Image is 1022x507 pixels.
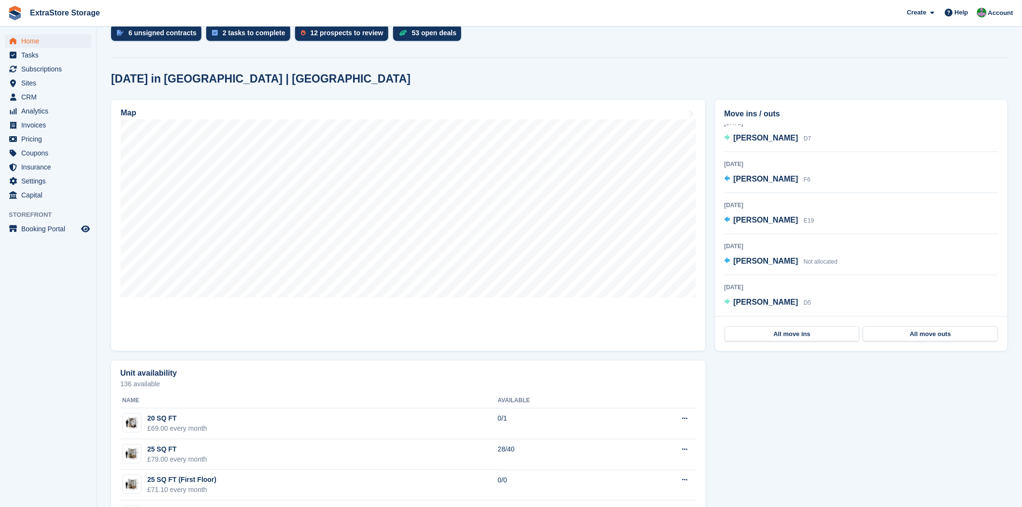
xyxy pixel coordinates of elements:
[21,34,79,48] span: Home
[498,393,620,408] th: Available
[724,242,998,251] div: [DATE]
[147,413,207,423] div: 20 SQ FT
[223,29,285,37] div: 2 tasks to complete
[734,298,798,306] span: [PERSON_NAME]
[724,201,998,210] div: [DATE]
[21,104,79,118] span: Analytics
[120,393,498,408] th: Name
[399,29,407,36] img: deal-1b604bf984904fb50ccaf53a9ad4b4a5d6e5aea283cecdc64d6e3604feb123c2.svg
[121,109,136,117] h2: Map
[21,118,79,132] span: Invoices
[5,146,91,160] a: menu
[5,174,91,188] a: menu
[120,380,696,387] p: 136 available
[804,217,814,224] span: E19
[5,34,91,48] a: menu
[724,132,811,145] a: [PERSON_NAME] D7
[111,25,206,46] a: 6 unsigned contracts
[21,48,79,62] span: Tasks
[21,146,79,160] span: Coupons
[117,30,124,36] img: contract_signature_icon-13c848040528278c33f63329250d36e43548de30e8caae1d1a13099fd9432cc5.svg
[128,29,197,37] div: 6 unsigned contracts
[724,160,998,169] div: [DATE]
[120,369,177,378] h2: Unit availability
[734,257,798,265] span: [PERSON_NAME]
[724,108,998,120] h2: Move ins / outs
[147,444,207,454] div: 25 SQ FT
[804,299,811,306] span: D5
[724,173,811,186] a: [PERSON_NAME] F6
[804,258,837,265] span: Not allocated
[21,174,79,188] span: Settings
[21,222,79,236] span: Booking Portal
[5,76,91,90] a: menu
[5,104,91,118] a: menu
[907,8,926,17] span: Create
[21,62,79,76] span: Subscriptions
[804,135,811,142] span: D7
[498,408,620,439] td: 0/1
[311,29,383,37] div: 12 prospects to review
[301,30,306,36] img: prospect-51fa495bee0391a8d652442698ab0144808aea92771e9ea1ae160a38d050c398.svg
[412,29,457,37] div: 53 open deals
[5,48,91,62] a: menu
[5,222,91,236] a: menu
[5,90,91,104] a: menu
[955,8,968,17] span: Help
[147,423,207,434] div: £69.00 every month
[498,439,620,470] td: 28/40
[5,118,91,132] a: menu
[734,216,798,224] span: [PERSON_NAME]
[123,478,141,492] img: 25-sqft-unit.jpg
[147,475,216,485] div: 25 SQ FT (First Floor)
[147,454,207,465] div: £79.00 every month
[295,25,393,46] a: 12 prospects to review
[123,416,141,430] img: 20-sqft-unit.jpg
[5,160,91,174] a: menu
[724,255,838,268] a: [PERSON_NAME] Not allocated
[21,188,79,202] span: Capital
[804,176,810,183] span: F6
[988,8,1013,18] span: Account
[5,62,91,76] a: menu
[8,6,22,20] img: stora-icon-8386f47178a22dfd0bd8f6a31ec36ba5ce8667c1dd55bd0f319d3a0aa187defe.svg
[5,132,91,146] a: menu
[147,485,216,495] div: £71.10 every month
[111,100,706,351] a: Map
[212,30,218,36] img: task-75834270c22a3079a89374b754ae025e5fb1db73e45f91037f5363f120a921f8.svg
[734,175,798,183] span: [PERSON_NAME]
[26,5,104,21] a: ExtraStore Storage
[498,470,620,501] td: 0/0
[724,214,814,227] a: [PERSON_NAME] E19
[21,160,79,174] span: Insurance
[734,134,798,142] span: [PERSON_NAME]
[80,223,91,235] a: Preview store
[21,132,79,146] span: Pricing
[111,72,411,85] h2: [DATE] in [GEOGRAPHIC_DATA] | [GEOGRAPHIC_DATA]
[725,326,860,342] a: All move ins
[21,90,79,104] span: CRM
[123,447,141,461] img: 25-sqft-unit.jpg
[724,283,998,292] div: [DATE]
[21,76,79,90] span: Sites
[9,210,96,220] span: Storefront
[393,25,467,46] a: 53 open deals
[863,326,998,342] a: All move outs
[977,8,987,17] img: Grant Daniel
[5,188,91,202] a: menu
[206,25,295,46] a: 2 tasks to complete
[724,296,811,309] a: [PERSON_NAME] D5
